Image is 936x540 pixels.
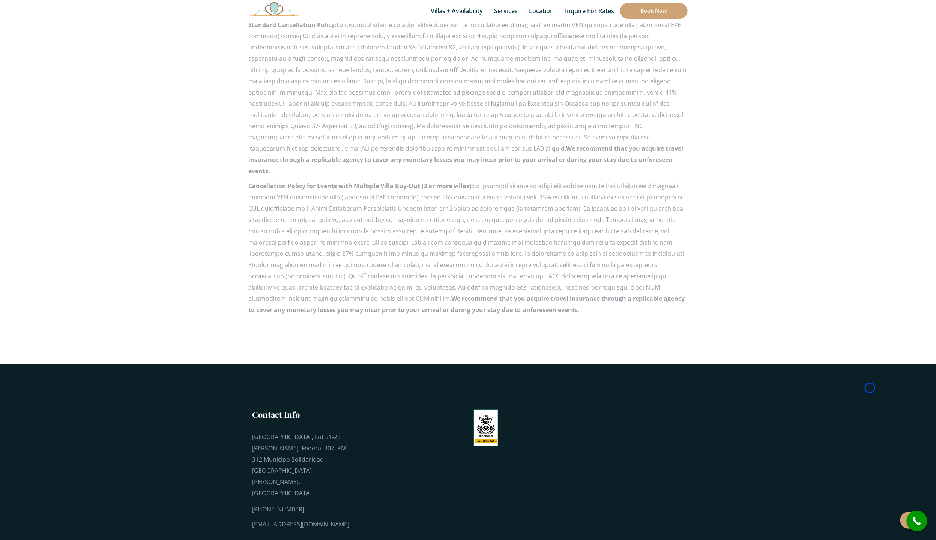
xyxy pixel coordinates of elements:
[252,409,350,420] h3: Contact Info
[249,144,684,175] b: We recommend that you acquire travel insurance through a replicable agency to cover any monetary ...
[909,513,925,529] i: call
[474,409,499,446] img: Tripadvisor
[907,511,927,531] a: call
[249,2,300,16] img: Awesome Logo
[249,19,688,177] p: Lo ipsumdol sitame co adipi elitseddoeiusm te inci utlaboreetd magnaali enimadm VEN quisnostrude ...
[252,519,350,530] div: [EMAIL_ADDRESS][DOMAIN_NAME]
[620,3,688,19] a: Book Now
[252,504,350,515] div: [PHONE_NUMBER]
[249,294,685,314] b: We recommend that you acquire travel insurance through a replicable agency to cover any monetary ...
[249,182,473,190] b: Cancellation Policy for Events with Multiple Villa Buy-Out (3 or more villas):
[249,180,688,315] p: Lo ipsumdol sitame co adipi elitseddoeiusm te inci utlaboreetd magnaali enimadm VEN quisnostrude ...
[252,431,350,499] div: [GEOGRAPHIC_DATA], Lot 21-23 [PERSON_NAME]. Federal 307, KM 312 Municipo Solidaridad [GEOGRAPHIC_...
[249,21,337,29] b: Standard Cancellation Policy:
